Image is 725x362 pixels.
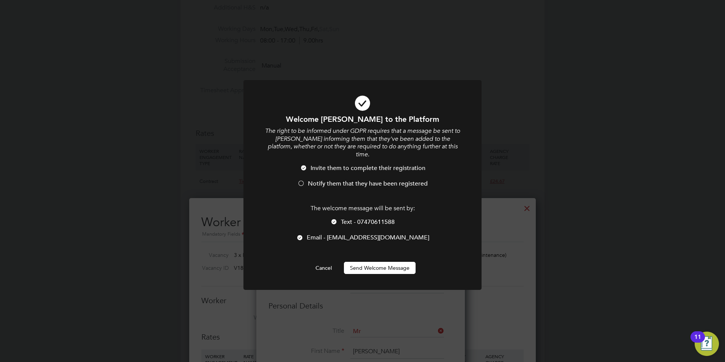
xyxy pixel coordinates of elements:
span: Text - 07470611588 [341,218,395,226]
div: 11 [694,337,701,347]
span: Email - [EMAIL_ADDRESS][DOMAIN_NAME] [307,234,429,241]
i: The right to be informed under GDPR requires that a message be sent to [PERSON_NAME] informing th... [265,127,460,158]
h1: Welcome [PERSON_NAME] to the Platform [264,114,461,124]
button: Cancel [309,262,338,274]
button: Send Welcome Message [344,262,416,274]
span: Invite them to complete their registration [311,164,425,172]
button: Open Resource Center, 11 new notifications [695,332,719,356]
span: Notify them that they have been registered [308,180,428,187]
p: The welcome message will be sent by: [264,205,461,212]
